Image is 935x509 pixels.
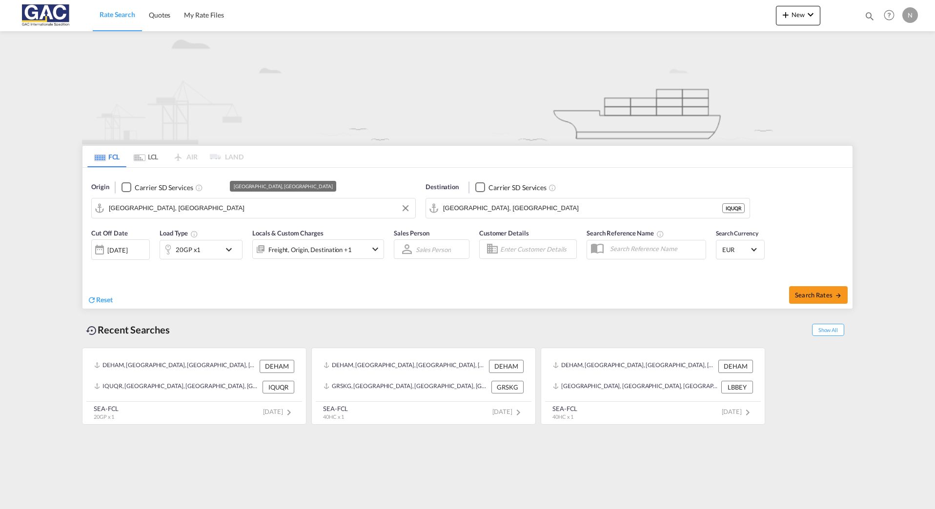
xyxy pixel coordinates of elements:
[656,230,664,238] md-icon: Your search will be saved by the below given name
[780,9,792,20] md-icon: icon-plus 400-fg
[722,408,753,415] span: [DATE]
[902,7,918,23] div: N
[553,360,716,372] div: DEHAM, Hamburg, Germany, Western Europe, Europe
[721,242,759,256] md-select: Select Currency: € EUREuro
[252,239,384,259] div: Freight Origin Destination Factory Stuffingicon-chevron-down
[549,184,556,192] md-icon: Unchecked: Search for CY (Container Yard) services for all selected carriers.Checked : Search for...
[283,407,295,418] md-icon: icon-chevron-right
[552,404,577,413] div: SEA-FCL
[475,182,547,193] md-checkbox: Checkbox No Ink
[87,295,113,306] div: icon-refreshReset
[190,230,198,238] md-icon: Select multiple loads to view rates
[512,407,524,418] md-icon: icon-chevron-right
[398,201,413,215] button: Clear Input
[268,243,352,256] div: Freight Origin Destination Factory Stuffing
[184,11,224,19] span: My Rate Files
[721,381,753,393] div: LBBEY
[491,381,524,393] div: GRSKG
[91,259,99,272] md-datepicker: Select
[488,183,547,193] div: Carrier SD Services
[260,360,294,372] div: DEHAM
[881,7,902,24] div: Help
[149,11,170,19] span: Quotes
[100,10,135,19] span: Rate Search
[864,11,875,25] div: icon-magnify
[107,246,127,254] div: [DATE]
[135,183,193,193] div: Carrier SD Services
[426,198,750,218] md-input-container: Umm Qasr Port, IQUQR
[489,360,524,372] div: DEHAM
[87,146,126,167] md-tab-item: FCL
[92,198,415,218] md-input-container: Hamburg, DEHAM
[718,360,753,372] div: DEHAM
[91,182,109,192] span: Origin
[82,348,306,425] recent-search-card: DEHAM, [GEOGRAPHIC_DATA], [GEOGRAPHIC_DATA], [GEOGRAPHIC_DATA], [GEOGRAPHIC_DATA] DEHAMIQUQR, [GE...
[415,242,452,256] md-select: Sales Person
[94,381,260,393] div: IQUQR, Umm Qasr Port, Iraq, South West Asia, Asia Pacific
[94,404,119,413] div: SEA-FCL
[500,242,573,256] input: Enter Customer Details
[443,201,722,215] input: Search by Port
[160,240,243,259] div: 20GP x1icon-chevron-down
[780,11,816,19] span: New
[311,348,536,425] recent-search-card: DEHAM, [GEOGRAPHIC_DATA], [GEOGRAPHIC_DATA], [GEOGRAPHIC_DATA], [GEOGRAPHIC_DATA] DEHAMGRSKG, [GE...
[722,203,745,213] div: IQUQR
[776,6,820,25] button: icon-plus 400-fgNewicon-chevron-down
[479,229,528,237] span: Customer Details
[109,201,410,215] input: Search by Port
[369,243,381,255] md-icon: icon-chevron-down
[82,168,853,309] div: Origin Checkbox No InkUnchecked: Search for CY (Container Yard) services for all selected carrier...
[716,230,758,237] span: Search Currency
[94,413,114,420] span: 20GP x 1
[492,408,524,415] span: [DATE]
[541,348,765,425] recent-search-card: DEHAM, [GEOGRAPHIC_DATA], [GEOGRAPHIC_DATA], [GEOGRAPHIC_DATA], [GEOGRAPHIC_DATA] DEHAM[GEOGRAPHI...
[323,404,348,413] div: SEA-FCL
[553,381,719,393] div: LBBEY, Beirut, Lebanon, Levante, Middle East
[426,182,459,192] span: Destination
[742,407,753,418] md-icon: icon-chevron-right
[94,360,257,372] div: DEHAM, Hamburg, Germany, Western Europe, Europe
[394,229,429,237] span: Sales Person
[552,413,573,420] span: 40HC x 1
[805,9,816,20] md-icon: icon-chevron-down
[795,291,842,299] span: Search Rates
[812,324,844,336] span: Show All
[176,243,201,256] div: 20GP x1
[835,292,842,299] md-icon: icon-arrow-right
[252,229,324,237] span: Locals & Custom Charges
[881,7,897,23] span: Help
[323,413,344,420] span: 40HC x 1
[82,31,853,144] img: new-FCL.png
[195,184,203,192] md-icon: Unchecked: Search for CY (Container Yard) services for all selected carriers.Checked : Search for...
[789,286,848,304] button: Search Ratesicon-arrow-right
[223,244,240,255] md-icon: icon-chevron-down
[82,319,174,341] div: Recent Searches
[587,229,664,237] span: Search Reference Name
[91,229,128,237] span: Cut Off Date
[96,295,113,304] span: Reset
[324,381,489,393] div: GRSKG, Thessaloniki, Greece, Southern Europe, Europe
[234,181,332,192] div: [GEOGRAPHIC_DATA], [GEOGRAPHIC_DATA]
[324,360,487,372] div: DEHAM, Hamburg, Germany, Western Europe, Europe
[126,146,165,167] md-tab-item: LCL
[160,229,198,237] span: Load Type
[86,325,98,336] md-icon: icon-backup-restore
[122,182,193,193] md-checkbox: Checkbox No Ink
[87,146,244,167] md-pagination-wrapper: Use the left and right arrow keys to navigate between tabs
[263,381,294,393] div: IQUQR
[605,241,706,256] input: Search Reference Name
[15,4,81,26] img: 9f305d00dc7b11eeb4548362177db9c3.png
[722,245,750,254] span: EUR
[87,295,96,304] md-icon: icon-refresh
[91,239,150,260] div: [DATE]
[263,408,295,415] span: [DATE]
[864,11,875,21] md-icon: icon-magnify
